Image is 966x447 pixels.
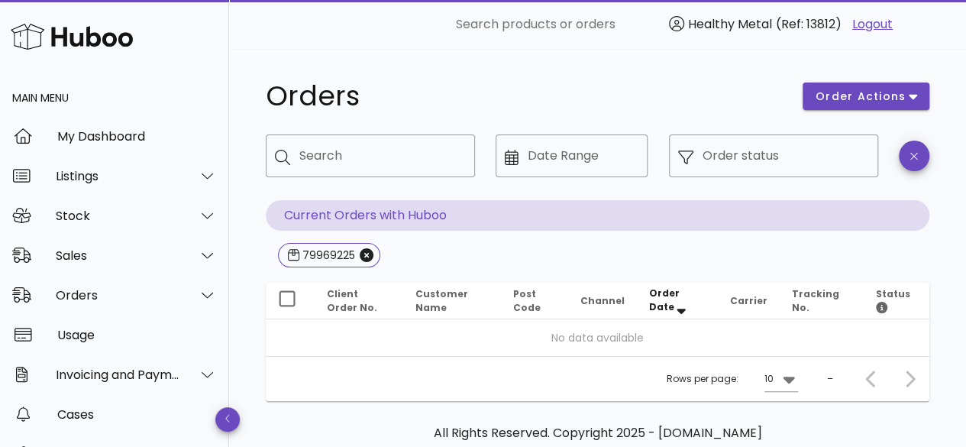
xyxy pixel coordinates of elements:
[57,407,217,422] div: Cases
[827,372,833,386] div: –
[327,287,377,314] span: Client Order No.
[764,372,774,386] div: 10
[876,287,910,314] span: Status
[278,424,917,442] p: All Rights Reserved. Copyright 2025 - [DOMAIN_NAME]
[776,15,842,33] span: (Ref: 13812)
[56,169,180,183] div: Listings
[568,283,637,319] th: Channel
[56,368,180,382] div: Invoicing and Payments
[299,248,355,263] div: 79969225
[56,209,180,223] div: Stock
[360,248,373,262] button: Close
[56,248,180,263] div: Sales
[513,287,541,314] span: Post Code
[792,287,839,314] span: Tracking No.
[803,83,929,110] button: order actions
[764,367,798,391] div: 10Rows per page:
[415,287,468,314] span: Customer Name
[11,20,133,53] img: Huboo Logo
[501,283,568,319] th: Post Code
[266,83,784,110] h1: Orders
[649,287,680,313] span: Order Date
[688,15,772,33] span: Healthy Metal
[315,283,403,319] th: Client Order No.
[730,294,767,307] span: Carrier
[852,15,893,34] a: Logout
[403,283,501,319] th: Customer Name
[57,129,217,144] div: My Dashboard
[56,288,180,303] div: Orders
[57,328,217,342] div: Usage
[266,200,929,231] p: Current Orders with Huboo
[864,283,929,319] th: Status
[815,89,906,105] span: order actions
[266,319,929,356] td: No data available
[667,357,798,401] div: Rows per page:
[637,283,717,319] th: Order Date: Sorted descending. Activate to remove sorting.
[780,283,864,319] th: Tracking No.
[580,294,625,307] span: Channel
[718,283,780,319] th: Carrier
